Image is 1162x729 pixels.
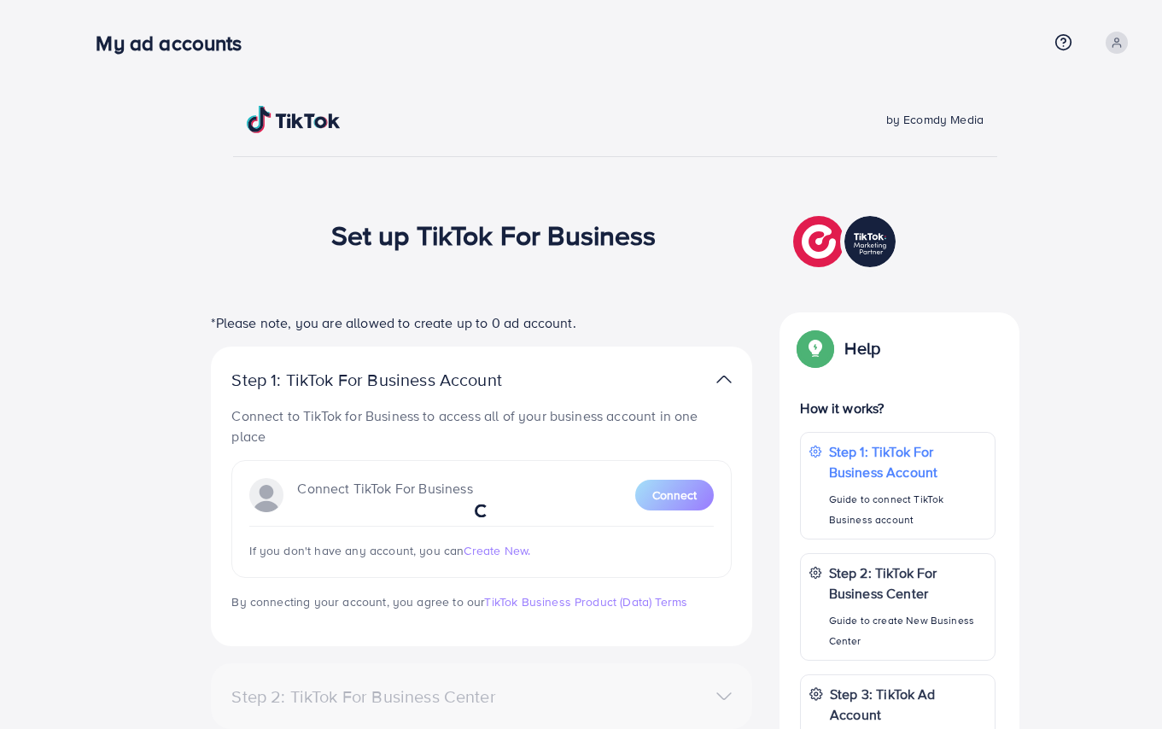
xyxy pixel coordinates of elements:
p: Step 2: TikTok For Business Center [829,563,986,604]
p: Step 3: TikTok Ad Account [830,684,986,725]
p: Guide to create New Business Center [829,610,986,651]
p: Step 1: TikTok For Business Account [829,441,986,482]
span: by Ecomdy Media [886,111,984,128]
h3: My ad accounts [96,31,255,55]
p: Step 1: TikTok For Business Account [231,370,556,390]
img: TikTok partner [793,212,900,271]
p: *Please note, you are allowed to create up to 0 ad account. [211,312,752,333]
p: Help [844,338,880,359]
p: How it works? [800,398,995,418]
p: Guide to connect TikTok Business account [829,489,986,530]
img: Popup guide [800,333,831,364]
h1: Set up TikTok For Business [331,219,657,251]
img: TikTok [247,106,341,133]
img: TikTok partner [716,367,732,392]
